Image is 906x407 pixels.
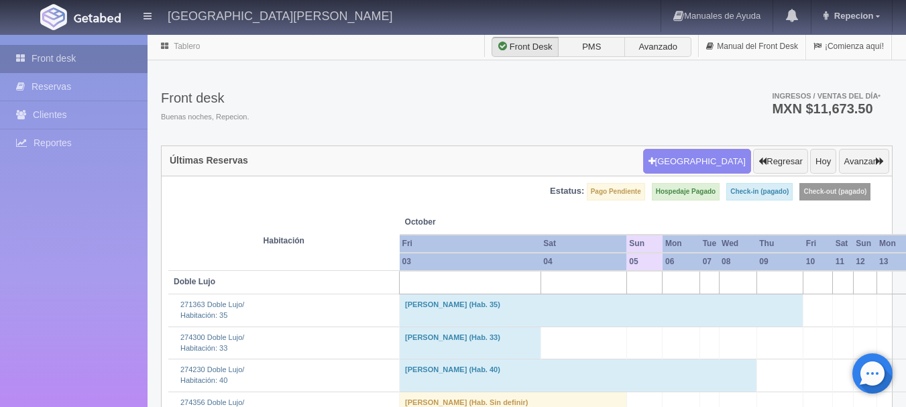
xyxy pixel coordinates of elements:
span: Repecion [831,11,874,21]
th: 11 [833,253,854,271]
th: 03 [400,253,541,271]
h4: [GEOGRAPHIC_DATA][PERSON_NAME] [168,7,392,23]
h4: Últimas Reservas [170,156,248,166]
button: Regresar [753,149,807,174]
a: 271363 Doble Lujo/Habitación: 35 [180,300,244,319]
label: Check-out (pagado) [799,183,870,200]
a: 274230 Doble Lujo/Habitación: 40 [180,365,244,384]
button: [GEOGRAPHIC_DATA] [643,149,751,174]
th: Fri [400,235,541,253]
th: 09 [756,253,803,271]
a: Manual del Front Desk [699,34,805,60]
h3: MXN $11,673.50 [772,102,881,115]
th: Mon [663,235,700,253]
th: 05 [626,253,663,271]
label: Hospedaje Pagado [652,183,720,200]
img: Getabed [74,13,121,23]
button: Hoy [810,149,836,174]
label: Front Desk [492,37,559,57]
strong: Habitación [264,236,304,245]
th: Sun [626,235,663,253]
label: Estatus: [550,185,584,198]
label: Pago Pendiente [587,183,645,200]
img: Getabed [40,4,67,30]
th: Fri [803,235,833,253]
th: 04 [541,253,626,271]
th: 08 [719,253,756,271]
td: [PERSON_NAME] (Hab. 35) [400,294,803,327]
td: [PERSON_NAME] (Hab. 40) [400,359,757,392]
th: Sat [833,235,854,253]
td: [PERSON_NAME] (Hab. 33) [400,327,541,359]
th: 10 [803,253,833,271]
button: Avanzar [839,149,889,174]
th: 12 [853,253,876,271]
th: Tue [700,235,719,253]
span: October [405,217,622,228]
th: Sun [853,235,876,253]
a: 274300 Doble Lujo/Habitación: 33 [180,333,244,352]
h3: Front desk [161,91,249,105]
label: PMS [558,37,625,57]
th: Wed [719,235,756,253]
label: Check-in (pagado) [726,183,793,200]
th: 06 [663,253,700,271]
span: Buenas noches, Repecion. [161,112,249,123]
th: Sat [541,235,626,253]
b: Doble Lujo [174,277,215,286]
th: 07 [700,253,719,271]
span: Ingresos / Ventas del día [772,92,881,100]
a: Tablero [174,42,200,51]
label: Avanzado [624,37,691,57]
a: ¡Comienza aquí! [806,34,891,60]
th: Thu [756,235,803,253]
